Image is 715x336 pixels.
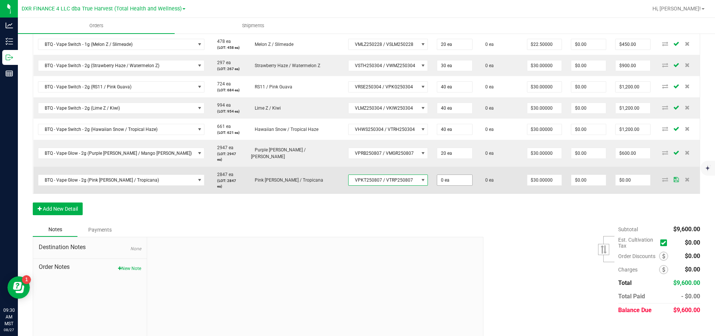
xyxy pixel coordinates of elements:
span: 478 ea [213,39,231,44]
span: NO DATA FOUND [38,39,205,50]
a: Shipments [175,18,331,34]
span: $9,600.00 [673,307,700,314]
input: 0 [571,124,606,135]
input: 0 [527,124,562,135]
span: Order Notes [39,263,141,271]
span: Delete Order Detail [682,177,693,182]
span: None [130,246,141,251]
button: Add New Detail [33,202,83,215]
span: BTQ - Vape Switch - 2g (Hawaiian Snow / Tropical Haze) [38,124,195,135]
input: 0 [527,60,562,71]
p: (LOT: 2847 ea) [213,178,242,189]
input: 0 [616,60,650,71]
span: 0 ea [482,84,494,90]
input: 0 [616,39,650,50]
input: 0 [571,103,606,113]
div: Payments [77,223,122,236]
span: Lime Z / Kiwi [251,106,281,111]
span: Hi, [PERSON_NAME]! [652,6,701,12]
span: 661 ea [213,124,231,129]
span: $0.00 [685,266,700,273]
input: 0 [616,103,650,113]
button: New Note [118,265,141,272]
span: VMLZ250228 / VSLM250228 [349,39,419,50]
span: Save Order Detail [671,177,682,182]
input: 0 [527,103,562,113]
span: RS11 / Pink Guava [251,84,292,90]
input: 0 [571,175,606,185]
span: $9,600.00 [673,226,700,233]
span: Delete Order Detail [682,105,693,110]
span: NO DATA FOUND [38,81,205,92]
span: Orders [79,22,114,29]
p: (LOT: 954 ea) [213,109,242,114]
span: NO DATA FOUND [38,148,205,159]
span: Save Order Detail [671,84,682,88]
span: Save Order Detail [671,150,682,155]
span: Save Order Detail [671,41,682,46]
span: Strawberry Haze / Watermelon Z [251,63,320,68]
span: VSTH250304 / VWMZ250304 [349,60,419,71]
span: Pink [PERSON_NAME] / Tropicana [251,178,323,183]
span: Destination Notes [39,243,141,252]
a: Orders [18,18,175,34]
span: BTQ - Vape Switch - 2g (Lime Z / Kiwi) [38,103,195,113]
span: Subtotal [618,226,638,232]
p: (LOT: 684 ea) [213,87,242,93]
p: (LOT: 267 ea) [213,66,242,72]
span: BTQ - Vape Switch - 1g (Melon Z / Slimeade) [38,39,195,50]
input: 0 [437,103,472,113]
span: Hawaiian Snow / Tropical Haze [251,127,318,132]
span: VLMZ250304 / VKIW250304 [349,103,419,113]
p: (LOT: 621 ea) [213,130,242,135]
span: VRSE250304 / VPKG250304 [349,82,419,92]
span: $0.00 [685,252,700,260]
input: 0 [437,148,472,158]
span: NO DATA FOUND [38,103,205,114]
input: 0 [527,39,562,50]
span: Total Paid [618,293,645,300]
span: BTQ - Vape Glow - 2g (Purple [PERSON_NAME] / Mango [PERSON_NAME]) [38,148,195,158]
span: Purple [PERSON_NAME] / [PERSON_NAME] [251,147,306,159]
inline-svg: Inventory [6,38,13,45]
input: 0 [571,82,606,92]
input: 0 [437,60,472,71]
span: 0 ea [482,63,494,68]
span: 297 ea [213,60,231,65]
span: $0.00 [685,239,700,246]
span: 0 ea [482,127,494,132]
span: VPRB250807 / VMGR250807 [349,148,419,158]
span: Charges [618,267,659,273]
p: 09:30 AM MST [3,307,15,327]
div: Notes [33,223,77,237]
span: BTQ - Vape Switch - 2g (Strawberry Haze / Watermelon Z) [38,60,195,71]
p: (LOT: 2947 ea) [213,151,242,162]
input: 0 [527,175,562,185]
p: 08/27 [3,327,15,333]
input: 0 [616,175,650,185]
span: Save Order Detail [671,126,682,131]
input: 0 [437,175,472,185]
input: 0 [571,60,606,71]
span: Delete Order Detail [682,63,693,67]
input: 0 [527,148,562,158]
span: - $0.00 [681,293,700,300]
input: 0 [616,82,650,92]
span: 0 ea [482,42,494,47]
span: Calculate cultivation tax [660,238,670,248]
span: Melon Z / Slimeade [251,42,293,47]
span: 0 ea [482,106,494,111]
iframe: Resource center [7,276,30,299]
span: Save Order Detail [671,105,682,110]
span: 0 ea [482,178,494,183]
span: 2947 ea [213,145,233,150]
span: BTQ - Vape Switch - 2g (RS11 / Pink Guava) [38,82,195,92]
span: VHWS250304 / VTRH250304 [349,124,419,135]
inline-svg: Reports [6,70,13,77]
span: BTQ - Vape Glow - 2g (Pink [PERSON_NAME] / Tropicana) [38,175,195,185]
span: DXR FINANCE 4 LLC dba True Harvest (Total Health and Wellness) [22,6,182,12]
span: $9,600.00 [673,279,700,286]
input: 0 [616,148,650,158]
span: Save Order Detail [671,63,682,67]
